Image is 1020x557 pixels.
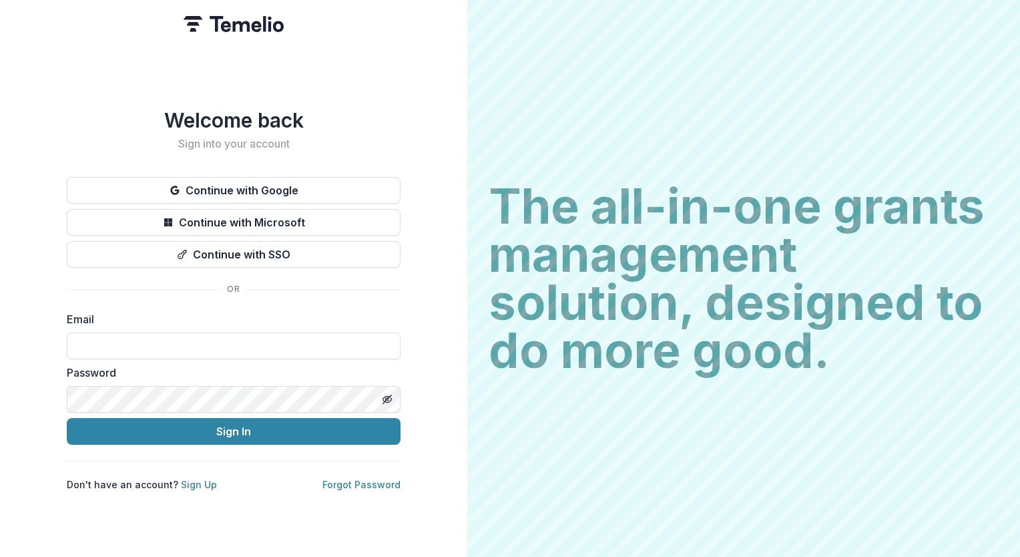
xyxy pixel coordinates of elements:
button: Continue with Google [67,177,401,204]
button: Sign In [67,418,401,445]
button: Toggle password visibility [376,389,398,410]
label: Password [67,365,393,381]
button: Continue with Microsoft [67,209,401,236]
h2: Sign into your account [67,138,401,150]
a: Forgot Password [322,479,401,490]
h1: Welcome back [67,108,401,132]
p: Don't have an account? [67,478,217,492]
a: Sign Up [181,479,217,490]
img: Temelio [184,16,284,32]
label: Email [67,311,393,327]
button: Continue with SSO [67,241,401,268]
